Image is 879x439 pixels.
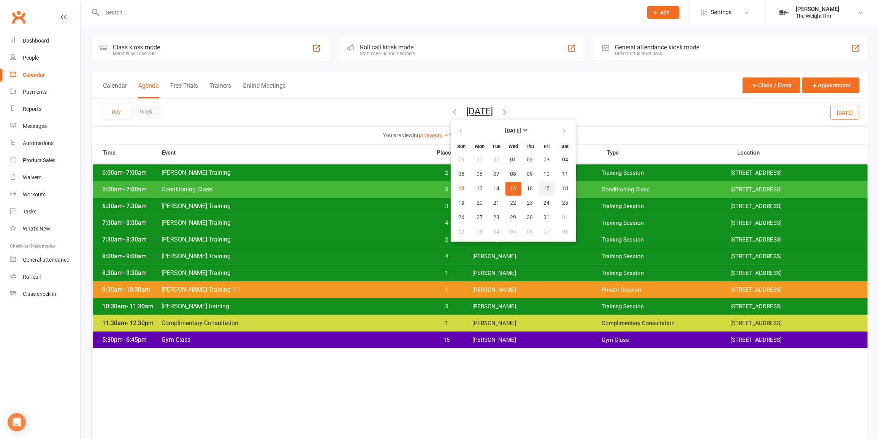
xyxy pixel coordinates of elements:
[123,186,147,193] span: - 7:00am
[360,44,415,51] div: Roll call kiosk mode
[10,152,80,169] a: Product Sales
[100,236,161,243] span: 7:30am
[130,105,162,118] button: Week
[242,82,286,98] button: Online Meetings
[360,51,415,56] div: Staff check-in for members
[544,229,550,235] span: 07
[162,149,431,156] span: Event
[427,236,467,243] span: 2
[475,144,485,149] small: Monday
[505,153,521,167] button: 01
[562,157,568,163] span: 04
[615,44,699,51] div: General attendance kiosk mode
[731,203,860,210] span: [STREET_ADDRESS]
[427,270,467,277] span: 1
[10,251,80,268] a: General attendance kiosk mode
[505,211,521,224] button: 29
[526,144,534,149] small: Thursday
[472,225,488,239] button: 03
[161,219,427,226] span: [PERSON_NAME] Training
[23,89,47,95] div: Payments
[527,186,533,192] span: 16
[510,171,516,177] span: 08
[452,211,471,224] button: 26
[103,82,127,98] button: Calendar
[510,186,516,192] span: 15
[427,203,467,210] span: 3
[508,144,518,149] small: Wednesday
[602,253,731,260] span: Training Session
[452,225,471,239] button: 02
[161,236,427,243] span: [PERSON_NAME] Training
[556,196,575,210] button: 25
[9,8,28,27] a: Clubworx
[472,182,488,196] button: 13
[544,171,550,177] span: 10
[100,219,161,226] span: 7:00am
[23,157,55,163] div: Product Sales
[731,320,860,327] span: [STREET_ADDRESS]
[126,319,154,327] span: - 12:30pm
[602,336,731,344] span: Gym Class
[458,200,464,206] span: 19
[10,118,80,135] a: Messages
[556,167,575,181] button: 11
[170,82,198,98] button: Free Trials
[802,77,859,93] button: Appointment
[10,66,80,84] a: Calendar
[510,200,516,206] span: 22
[527,157,533,163] span: 02
[100,336,161,343] span: 5:30pm
[161,253,427,260] span: [PERSON_NAME] Training
[602,286,731,294] span: Private Session
[510,229,516,235] span: 05
[161,169,427,176] span: [PERSON_NAME] Training
[123,336,147,343] span: - 6:45pm
[23,106,41,112] div: Reports
[458,171,464,177] span: 05
[607,150,737,156] span: Type
[450,132,456,138] strong: for
[467,106,493,117] button: [DATE]
[539,196,555,210] button: 24
[472,286,602,294] span: [PERSON_NAME]
[602,303,731,310] span: Training Session
[539,225,555,239] button: 07
[522,182,538,196] button: 16
[737,150,868,156] span: Location
[544,157,550,163] span: 03
[458,157,464,163] span: 28
[731,169,860,177] span: [STREET_ADDRESS]
[100,253,161,260] span: 8:00am
[458,229,464,235] span: 02
[539,182,555,196] button: 17
[10,286,80,303] a: Class kiosk mode
[562,229,568,235] span: 08
[489,211,505,224] button: 28
[101,149,162,158] span: Time
[100,186,161,193] span: 6:00am
[10,49,80,66] a: People
[505,196,521,210] button: 22
[100,269,161,276] span: 8:30am
[427,320,467,327] span: 1
[731,270,860,277] span: [STREET_ADDRESS]
[123,236,147,243] span: - 8:30am
[796,6,839,13] div: [PERSON_NAME]
[113,44,160,51] div: Class kiosk mode
[23,72,45,78] div: Calendar
[383,132,420,138] strong: You are viewing
[427,169,467,177] span: 2
[647,6,679,19] button: Add
[494,157,500,163] span: 30
[527,171,533,177] span: 09
[489,153,505,167] button: 30
[23,38,49,44] div: Dashboard
[505,225,521,239] button: 05
[602,219,731,227] span: Training Session
[452,167,471,181] button: 05
[527,200,533,206] span: 23
[209,82,231,98] button: Trainers
[562,200,568,206] span: 25
[138,82,159,98] button: Agenda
